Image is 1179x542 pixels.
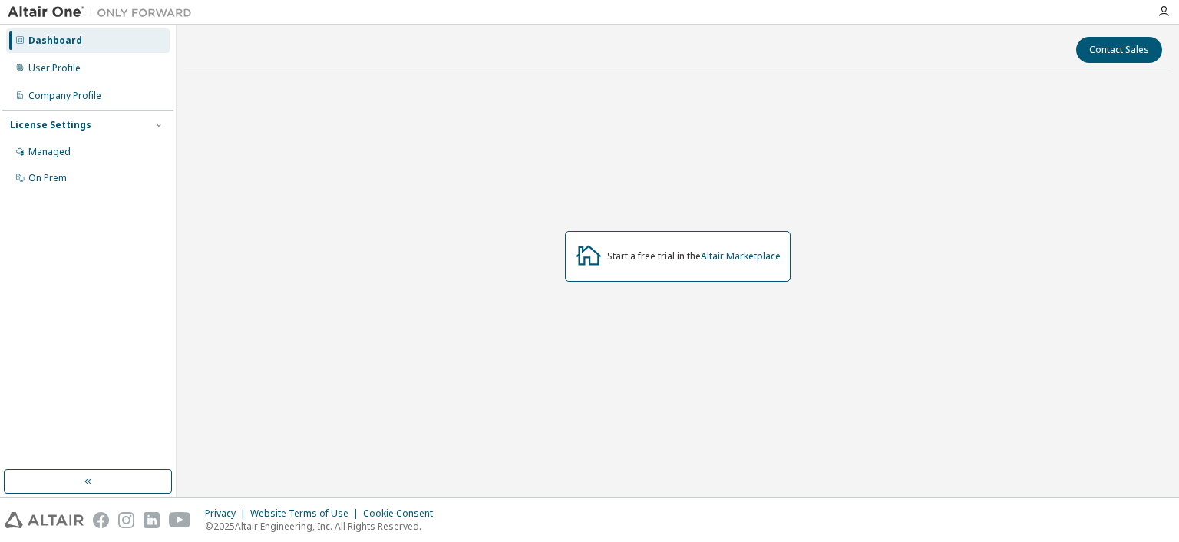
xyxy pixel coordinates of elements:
[28,172,67,184] div: On Prem
[363,507,442,520] div: Cookie Consent
[205,507,250,520] div: Privacy
[1076,37,1162,63] button: Contact Sales
[701,250,781,263] a: Altair Marketplace
[607,250,781,263] div: Start a free trial in the
[10,119,91,131] div: License Settings
[93,512,109,528] img: facebook.svg
[144,512,160,528] img: linkedin.svg
[118,512,134,528] img: instagram.svg
[250,507,363,520] div: Website Terms of Use
[205,520,442,533] p: © 2025 Altair Engineering, Inc. All Rights Reserved.
[28,146,71,158] div: Managed
[8,5,200,20] img: Altair One
[28,62,81,74] div: User Profile
[169,512,191,528] img: youtube.svg
[28,90,101,102] div: Company Profile
[28,35,82,47] div: Dashboard
[5,512,84,528] img: altair_logo.svg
